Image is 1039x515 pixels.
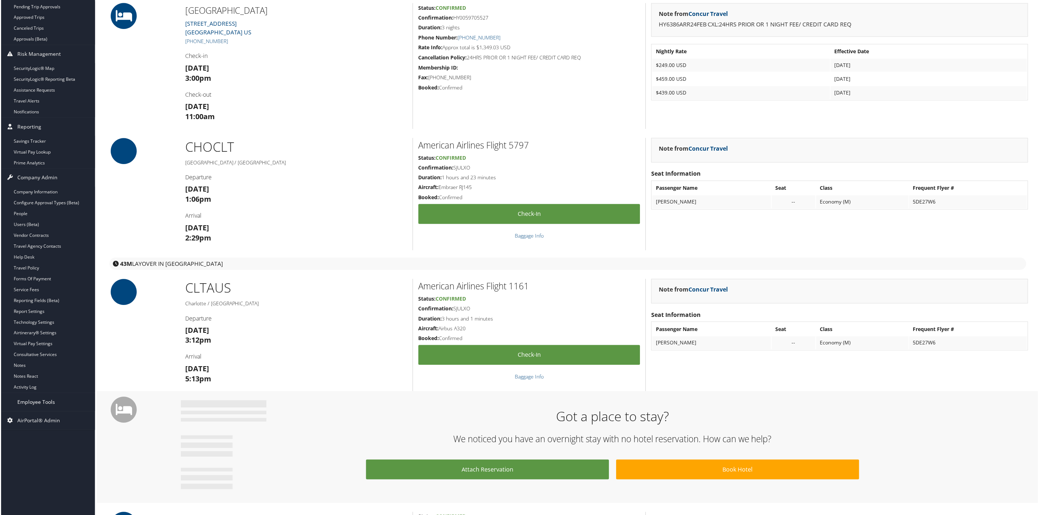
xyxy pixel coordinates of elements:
strong: Note from [659,286,729,294]
a: [PHONE_NUMBER] [458,34,500,41]
h4: Departure [185,174,407,182]
strong: Note from [659,10,729,18]
a: Concur Travel [689,145,729,153]
strong: 3:00pm [185,74,211,83]
strong: Status: [418,296,436,303]
strong: Rate Info: [418,44,442,51]
strong: Duration: [418,175,442,181]
h2: American Airlines Flight 1161 [418,281,640,293]
strong: Booked: [418,84,439,91]
a: Check-in [418,346,640,366]
td: [PERSON_NAME] [653,337,772,350]
a: Baggage Info [515,374,544,381]
span: Reporting [16,118,40,136]
th: Class [817,182,909,195]
strong: [DATE] [185,63,208,73]
div: layover in [GEOGRAPHIC_DATA] [109,258,1027,271]
span: Confirmed [436,155,466,162]
strong: Booked: [418,194,439,201]
span: Company Admin [16,169,56,187]
h5: SJULXO [418,306,640,313]
h5: 24HRS PRIOR OR 1 NIGHT FEE/ CREDIT CARD REQ [418,54,640,62]
strong: 11:00am [185,112,214,122]
strong: Fax: [418,74,428,81]
h2: American Airlines Flight 5797 [418,139,640,152]
h5: Confirmed [418,336,640,343]
td: Economy (M) [817,196,909,209]
h5: [GEOGRAPHIC_DATA] / [GEOGRAPHIC_DATA] [185,159,407,167]
a: Concur Travel [689,286,729,294]
strong: Status: [418,4,436,11]
h5: Approx total is $1,349.03 USD [418,44,640,51]
h5: 1 hours and 23 minutes [418,175,640,182]
strong: Seat Information [652,170,701,178]
strong: Membership ID: [418,64,458,71]
strong: Phone Number: [418,34,458,41]
span: Confirmed [436,296,466,303]
th: Frequent Flyer # [910,323,1028,336]
td: 5DE27W6 [910,337,1028,350]
h5: SJULXO [418,164,640,172]
a: Concur Travel [689,10,729,18]
h5: Confirmed [418,84,640,92]
div: -- [776,199,813,206]
th: Frequent Flyer # [910,182,1028,195]
a: Attach Reservation [366,461,609,481]
strong: [DATE] [185,365,208,374]
h4: Check-in [185,52,407,60]
h5: Airbus A320 [418,326,640,333]
strong: 1:06pm [185,195,211,205]
strong: Seat Information [652,311,701,319]
h4: Arrival [185,353,407,361]
strong: Confirmation: [418,164,453,171]
strong: [DATE] [185,223,208,233]
strong: Duration: [418,316,442,323]
h1: CLT AUS [185,280,407,298]
h5: 3 nights [418,24,640,32]
a: Check-in [418,205,640,225]
td: $439.00 USD [653,87,831,100]
td: Economy (M) [817,337,909,350]
strong: Note from [659,145,729,153]
h4: Arrival [185,212,407,220]
strong: Confirmation: [418,306,453,313]
th: Seat [772,323,817,336]
h5: HY0059705527 [418,14,640,22]
h5: Embraer RJ145 [418,184,640,192]
strong: Booked: [418,336,439,343]
span: Employee Tools [16,394,54,412]
a: Baggage Info [515,233,544,240]
strong: Cancellation Policy: [418,54,467,61]
strong: [DATE] [185,326,208,336]
td: [DATE] [831,73,1028,86]
th: Effective Date [831,45,1028,58]
a: [STREET_ADDRESS][GEOGRAPHIC_DATA] US [185,20,251,37]
strong: Duration: [418,24,442,31]
td: 5DE27W6 [910,196,1028,209]
h5: Confirmed [418,194,640,202]
td: $459.00 USD [653,73,831,86]
div: -- [776,340,813,347]
strong: Confirmation: [418,14,453,21]
th: Nightly Rate [653,45,831,58]
td: $249.00 USD [653,59,831,72]
h5: 3 hours and 1 minutes [418,316,640,323]
strong: [DATE] [185,102,208,112]
th: Passenger Name [653,323,772,336]
span: Risk Management [16,45,60,63]
strong: Status: [418,155,436,162]
h2: [GEOGRAPHIC_DATA] [185,4,407,17]
td: [PERSON_NAME] [653,196,772,209]
strong: 5:13pm [185,375,211,385]
h5: Charlotte / [GEOGRAPHIC_DATA] [185,301,407,308]
strong: 2:29pm [185,234,211,243]
td: [DATE] [831,87,1028,100]
strong: Aircraft: [418,326,438,332]
h4: Departure [185,315,407,323]
th: Passenger Name [653,182,772,195]
td: [DATE] [831,59,1028,72]
a: [PHONE_NUMBER] [185,38,227,45]
h4: Check-out [185,91,407,99]
strong: [DATE] [185,185,208,194]
strong: Aircraft: [418,184,438,191]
